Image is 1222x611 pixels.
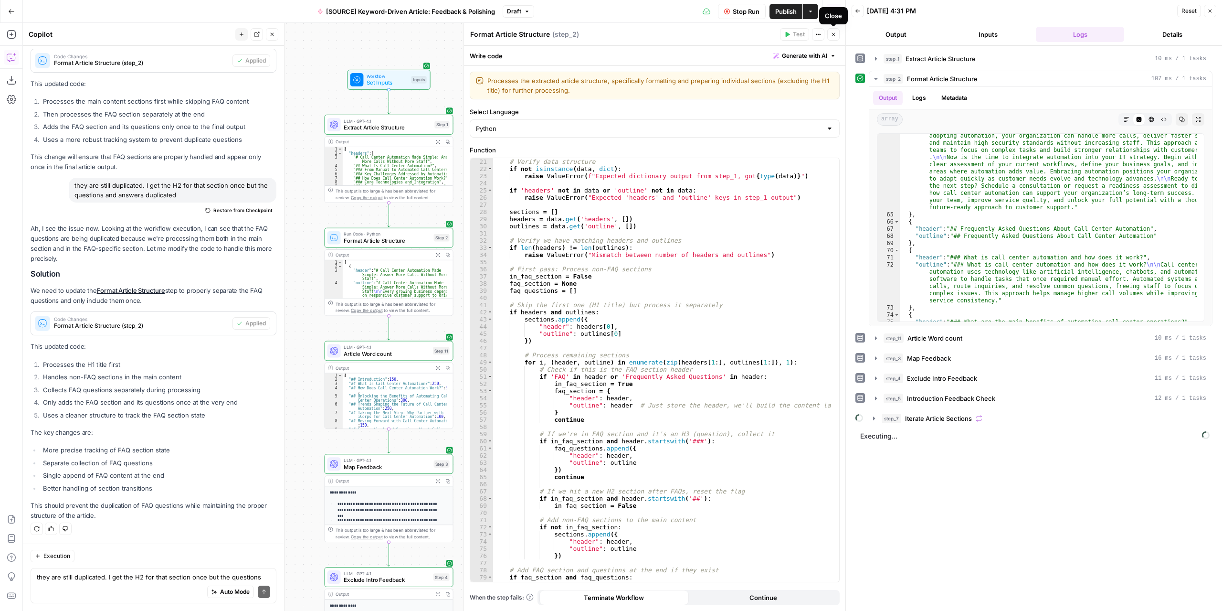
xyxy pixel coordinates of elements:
[388,89,390,114] g: Edge from start to step_1
[470,502,493,509] div: 69
[905,414,972,423] span: Iterate Article Sections
[470,273,493,280] div: 37
[793,30,805,39] span: Test
[325,373,342,377] div: 1
[869,351,1212,366] button: 16 ms / 1 tasks
[907,394,995,403] span: Introduction Feedback Check
[487,244,493,251] span: Toggle code folding, rows 33 through 34
[689,590,838,605] button: Continue
[41,410,276,420] li: Uses a cleaner structure to track the FAQ section state
[470,208,493,215] div: 28
[470,165,493,172] div: 22
[1155,394,1206,403] span: 12 ms / 1 tasks
[470,409,493,416] div: 56
[470,158,493,165] div: 21
[894,218,899,225] span: Toggle code folding, rows 66 through 69
[869,371,1212,386] button: 11 ms / 1 tasks
[470,359,493,366] div: 49
[907,374,977,383] span: Exclude Intro Feedback
[487,531,493,538] span: Toggle code folding, rows 73 through 76
[325,181,342,185] div: 8
[476,124,822,133] input: Python
[388,429,390,453] g: Edge from step_11 to step_3
[877,247,900,254] div: 70
[470,524,493,531] div: 72
[877,113,903,126] span: array
[877,225,900,233] div: 67
[894,311,899,319] span: Toggle code folding, rows 74 through 77
[470,567,493,574] div: 78
[869,71,1212,86] button: 107 ms / 1 tasks
[41,385,276,395] li: Collects FAQ questions separately during processing
[245,56,266,65] span: Applied
[470,258,493,266] div: 35
[54,322,229,330] span: Format Article Structure (step_2)
[1151,75,1206,83] span: 107 ms / 1 tasks
[470,423,493,430] div: 58
[884,333,904,343] span: step_11
[907,333,962,343] span: Article Word count
[884,394,903,403] span: step_5
[944,27,1032,42] button: Inputs
[470,180,493,187] div: 24
[877,311,900,319] div: 74
[344,236,430,245] span: Format Article Structure
[869,391,1212,406] button: 12 ms / 1 tasks
[344,350,429,358] span: Article Word count
[470,545,493,552] div: 75
[470,488,493,495] div: 67
[470,481,493,488] div: 66
[337,264,342,268] span: Toggle code folding, rows 2 through 5
[325,411,342,419] div: 7
[487,187,493,194] span: Toggle code folding, rows 25 through 26
[769,50,840,62] button: Generate with AI
[337,151,342,156] span: Toggle code folding, rows 2 through 25
[470,380,493,387] div: 52
[487,309,493,316] span: Toggle code folding, rows 42 through 76
[470,438,493,445] div: 60
[43,552,70,560] span: Execution
[336,139,430,145] div: Output
[470,445,493,452] div: 61
[336,187,450,201] div: This output is too large & has been abbreviated for review. to view the full content.
[1155,374,1206,383] span: 11 ms / 1 tasks
[877,240,900,247] div: 69
[470,251,493,258] div: 34
[470,266,493,273] div: 36
[877,261,900,304] div: 72
[470,387,493,395] div: 53
[487,165,493,172] span: Toggle code folding, rows 22 through 23
[325,341,453,429] div: LLM · GPT-4.1Article Word countStep 11Output{ "## Introduction":150, "## What Is Call Center Auto...
[325,176,342,181] div: 7
[336,478,430,484] div: Output
[487,574,493,581] span: Toggle code folding, rows 79 through 83
[388,316,390,340] g: Edge from step_2 to step_11
[337,373,342,377] span: Toggle code folding, rows 1 through 10
[470,215,493,223] div: 29
[470,301,493,309] div: 41
[877,319,900,326] div: 75
[470,344,493,352] div: 47
[388,203,390,227] g: Edge from step_1 to step_2
[31,342,276,352] p: This updated code:
[470,593,534,602] a: When the step fails:
[1155,334,1206,343] span: 10 ms / 1 tasks
[470,416,493,423] div: 57
[69,178,276,203] div: they are still duplicated. I get the H2 for that section once but the questions and answers dupli...
[433,573,450,581] div: Step 4
[780,28,809,41] button: Test
[718,4,766,19] button: Stop Run
[487,359,493,366] span: Toggle code folding, rows 49 through 76
[31,269,276,279] h2: Solution
[733,7,759,16] span: Stop Run
[470,237,493,244] div: 32
[907,354,951,363] span: Map Feedback
[470,230,493,237] div: 31
[344,231,430,237] span: Run Code · Python
[31,550,74,562] button: Execution
[344,576,430,584] span: Exclude Intro Feedback
[31,224,276,264] p: Ah, I see the issue now. Looking at the workflow execution, I can see that the FAQ questions are ...
[337,147,342,151] span: Toggle code folding, rows 1 through 44
[877,118,900,211] div: 64
[325,382,342,386] div: 3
